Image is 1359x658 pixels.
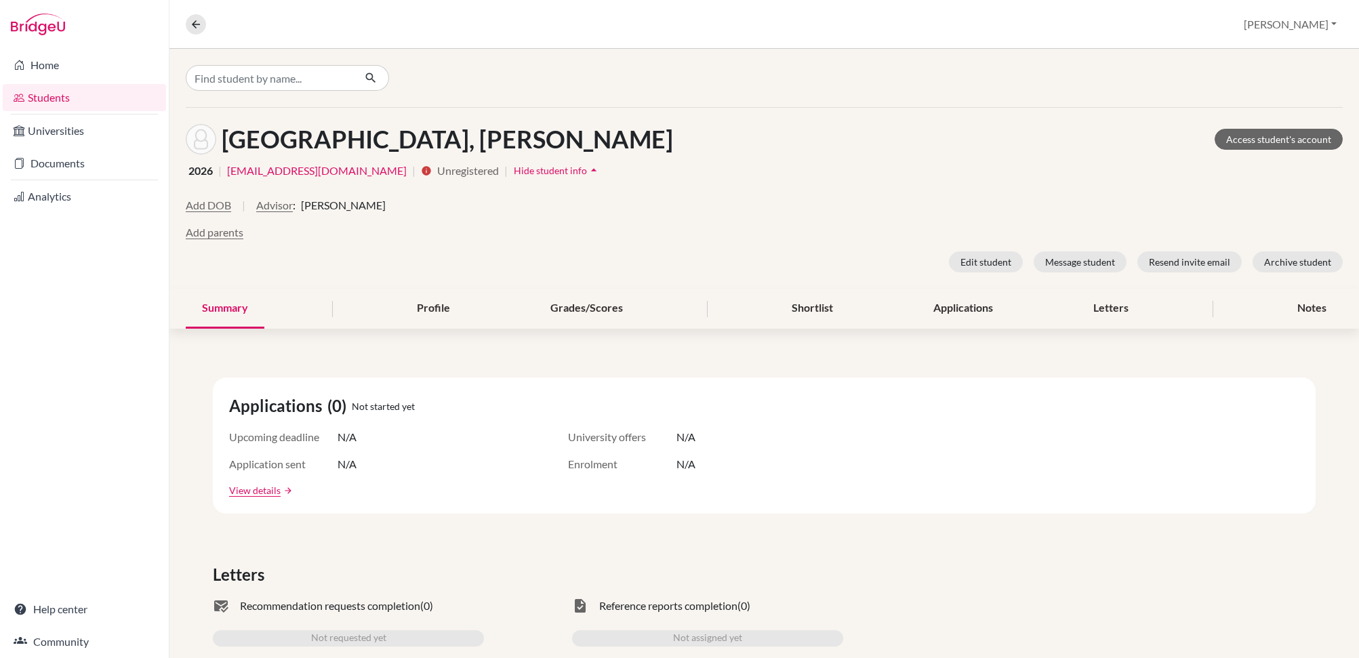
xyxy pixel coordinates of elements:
[338,456,357,472] span: N/A
[421,165,432,176] i: info
[229,394,327,418] span: Applications
[338,429,357,445] span: N/A
[229,429,338,445] span: Upcoming deadline
[1238,12,1343,37] button: [PERSON_NAME]
[3,183,166,210] a: Analytics
[412,163,415,179] span: |
[572,598,588,614] span: task
[229,483,281,497] a: View details
[213,562,270,587] span: Letters
[568,456,676,472] span: Enrolment
[188,163,213,179] span: 2026
[301,197,386,213] span: [PERSON_NAME]
[3,84,166,111] a: Students
[186,124,216,155] img: Claire Kabul's avatar
[186,289,264,329] div: Summary
[1137,251,1242,272] button: Resend invite email
[917,289,1009,329] div: Applications
[775,289,849,329] div: Shortlist
[568,429,676,445] span: University offers
[1253,251,1343,272] button: Archive student
[1281,289,1343,329] div: Notes
[242,197,245,224] span: |
[3,52,166,79] a: Home
[676,429,695,445] span: N/A
[514,165,587,176] span: Hide student info
[587,163,601,177] i: arrow_drop_up
[256,197,293,213] button: Advisor
[240,598,420,614] span: Recommendation requests completion
[186,65,354,91] input: Find student by name...
[3,117,166,144] a: Universities
[513,160,601,181] button: Hide student infoarrow_drop_up
[1034,251,1127,272] button: Message student
[599,598,737,614] span: Reference reports completion
[293,197,296,213] span: :
[11,14,65,35] img: Bridge-U
[213,598,229,614] span: mark_email_read
[281,486,293,495] a: arrow_forward
[3,150,166,177] a: Documents
[737,598,750,614] span: (0)
[534,289,639,329] div: Grades/Scores
[1077,289,1145,329] div: Letters
[420,598,433,614] span: (0)
[327,394,352,418] span: (0)
[3,628,166,655] a: Community
[222,125,673,154] h1: [GEOGRAPHIC_DATA], [PERSON_NAME]
[949,251,1023,272] button: Edit student
[352,399,415,413] span: Not started yet
[676,456,695,472] span: N/A
[1215,129,1343,150] a: Access student's account
[186,197,231,213] button: Add DOB
[437,163,499,179] span: Unregistered
[673,630,742,646] span: Not assigned yet
[504,163,508,179] span: |
[401,289,466,329] div: Profile
[311,630,386,646] span: Not requested yet
[229,456,338,472] span: Application sent
[227,163,407,179] a: [EMAIL_ADDRESS][DOMAIN_NAME]
[186,224,243,241] button: Add parents
[218,163,222,179] span: |
[3,596,166,623] a: Help center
